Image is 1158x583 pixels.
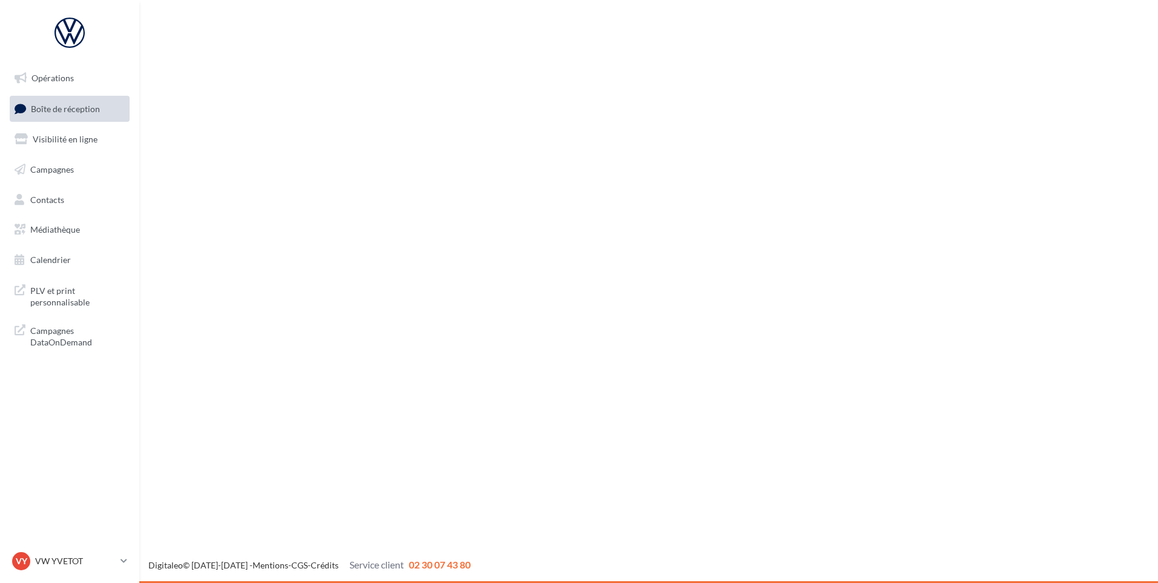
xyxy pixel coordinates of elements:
span: Médiathèque [30,224,80,235]
a: Calendrier [7,247,132,273]
a: Contacts [7,187,132,213]
a: Digitaleo [148,560,183,570]
a: VY VW YVETOT [10,550,130,573]
a: Campagnes DataOnDemand [7,318,132,353]
a: Boîte de réception [7,96,132,122]
span: © [DATE]-[DATE] - - - [148,560,471,570]
p: VW YVETOT [35,555,116,567]
span: Visibilité en ligne [33,134,98,144]
span: 02 30 07 43 80 [409,559,471,570]
span: PLV et print personnalisable [30,282,125,308]
span: VY [16,555,27,567]
a: Campagnes [7,157,132,182]
a: CGS [291,560,308,570]
span: Campagnes DataOnDemand [30,322,125,348]
span: Calendrier [30,255,71,265]
a: Opérations [7,65,132,91]
a: PLV et print personnalisable [7,278,132,313]
span: Contacts [30,194,64,204]
a: Médiathèque [7,217,132,242]
a: Mentions [253,560,288,570]
span: Service client [349,559,404,570]
a: Crédits [311,560,339,570]
a: Visibilité en ligne [7,127,132,152]
span: Opérations [31,73,74,83]
span: Campagnes [30,164,74,175]
span: Boîte de réception [31,103,100,113]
